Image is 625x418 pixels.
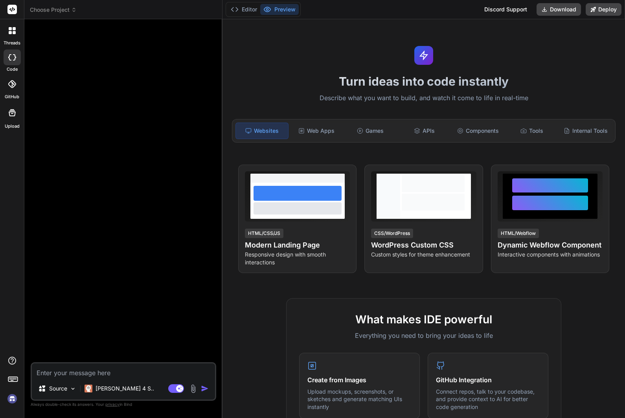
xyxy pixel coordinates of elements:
div: APIs [398,123,450,139]
p: Source [49,385,67,392]
img: Claude 4 Sonnet [85,385,92,392]
p: Upload mockups, screenshots, or sketches and generate matching UIs instantly [307,388,412,411]
span: Choose Project [30,6,77,14]
button: Deploy [586,3,621,16]
p: Describe what you want to build, and watch it come to life in real-time [227,93,620,103]
div: Web Apps [290,123,342,139]
div: Discord Support [480,3,532,16]
p: Always double-check its answers. Your in Bind [31,401,216,408]
img: attachment [189,384,198,393]
div: Internal Tools [560,123,612,139]
div: Games [344,123,396,139]
button: Preview [260,4,299,15]
p: [PERSON_NAME] 4 S.. [96,385,154,392]
p: Interactive components with animations [498,251,603,258]
p: Everything you need to bring your ideas to life [299,331,548,340]
div: Tools [506,123,558,139]
div: HTML/Webflow [498,229,539,238]
img: signin [6,392,19,405]
label: code [7,66,18,73]
h4: WordPress Custom CSS [371,240,476,251]
label: Upload [5,123,20,130]
button: Editor [228,4,260,15]
img: icon [201,385,209,392]
label: threads [4,40,20,46]
span: privacy [105,402,119,407]
button: Download [537,3,581,16]
h4: Dynamic Webflow Component [498,240,603,251]
h2: What makes IDE powerful [299,311,548,328]
h1: Turn ideas into code instantly [227,74,620,88]
p: Custom styles for theme enhancement [371,251,476,258]
h4: Create from Images [307,375,412,385]
p: Responsive design with smooth interactions [245,251,350,266]
h4: GitHub Integration [436,375,540,385]
p: Connect repos, talk to your codebase, and provide context to AI for better code generation [436,388,540,411]
div: Websites [235,123,289,139]
label: GitHub [5,93,19,100]
div: CSS/WordPress [371,229,413,238]
img: Pick Models [70,385,76,392]
div: Components [452,123,504,139]
div: HTML/CSS/JS [245,229,283,238]
h4: Modern Landing Page [245,240,350,251]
